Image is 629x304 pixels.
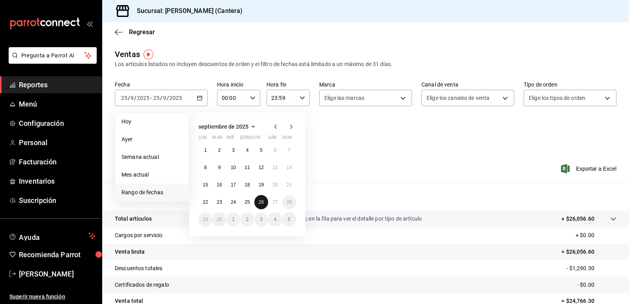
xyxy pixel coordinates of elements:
[231,199,236,205] abbr: 24 de septiembre de 2025
[19,118,96,129] span: Configuración
[226,178,240,192] button: 17 de septiembre de 2025
[163,95,167,101] input: --
[268,195,282,209] button: 27 de septiembre de 2025
[199,212,212,227] button: 29 de septiembre de 2025
[254,212,268,227] button: 3 de octubre de 2025
[115,281,169,289] p: Certificados de regalo
[226,212,240,227] button: 1 de octubre de 2025
[199,160,212,175] button: 8 de septiembre de 2025
[115,82,208,87] label: Fecha
[130,95,134,101] input: --
[19,79,96,90] span: Reportes
[136,95,150,101] input: ----
[121,95,128,101] input: --
[199,143,212,157] button: 1 de septiembre de 2025
[260,217,263,222] abbr: 3 de octubre de 2025
[254,135,261,143] abbr: viernes
[9,47,97,64] button: Pregunta a Parrot AI
[19,157,96,167] span: Facturación
[232,217,235,222] abbr: 1 de octubre de 2025
[115,215,152,223] p: Total artículos
[240,135,287,143] abbr: jueves
[115,192,616,201] p: Resumen
[282,178,296,192] button: 21 de septiembre de 2025
[129,28,155,36] span: Regresar
[254,143,268,157] button: 5 de septiembre de 2025
[86,20,93,27] button: open_drawer_menu
[212,195,226,209] button: 23 de septiembre de 2025
[232,147,235,153] abbr: 3 de septiembre de 2025
[272,182,278,188] abbr: 20 de septiembre de 2025
[19,269,96,279] span: [PERSON_NAME]
[153,95,160,101] input: --
[203,199,208,205] abbr: 22 de septiembre de 2025
[212,135,222,143] abbr: martes
[291,215,422,223] p: Da clic en la fila para ver el detalle por tipo de artículo
[561,248,616,256] p: = $26,056.60
[19,176,96,186] span: Inventarios
[563,164,616,173] button: Exportar a Excel
[259,165,264,170] abbr: 12 de septiembre de 2025
[577,281,616,289] p: - $0.00
[218,165,221,170] abbr: 9 de septiembre de 2025
[287,165,292,170] abbr: 14 de septiembre de 2025
[245,165,250,170] abbr: 11 de septiembre de 2025
[240,160,254,175] button: 11 de septiembre de 2025
[9,293,96,301] span: Sugerir nueva función
[561,215,594,223] p: + $26,056.60
[143,50,153,59] button: Tooltip marker
[19,249,96,260] span: Recomienda Parrot
[121,171,182,179] span: Mes actual
[267,82,310,87] label: Hora fin
[151,95,152,101] span: -
[212,212,226,227] button: 30 de septiembre de 2025
[204,147,207,153] abbr: 1 de septiembre de 2025
[203,182,208,188] abbr: 15 de septiembre de 2025
[319,82,412,87] label: Marca
[427,94,489,102] span: Elige los canales de venta
[121,153,182,161] span: Semana actual
[128,95,130,101] span: /
[21,52,85,60] span: Pregunta a Parrot AI
[254,178,268,192] button: 19 de septiembre de 2025
[199,178,212,192] button: 15 de septiembre de 2025
[240,178,254,192] button: 18 de septiembre de 2025
[274,147,276,153] abbr: 6 de septiembre de 2025
[217,82,260,87] label: Hora inicio
[199,122,258,131] button: septiembre de 2025
[115,231,163,240] p: Cargos por servicio
[19,99,96,109] span: Menú
[134,95,136,101] span: /
[287,182,292,188] abbr: 21 de septiembre de 2025
[212,143,226,157] button: 2 de septiembre de 2025
[217,199,222,205] abbr: 23 de septiembre de 2025
[288,217,291,222] abbr: 5 de octubre de 2025
[121,118,182,126] span: Hoy
[212,160,226,175] button: 9 de septiembre de 2025
[245,182,250,188] abbr: 18 de septiembre de 2025
[199,195,212,209] button: 22 de septiembre de 2025
[421,82,514,87] label: Canal de venta
[115,48,140,60] div: Ventas
[288,147,291,153] abbr: 7 de septiembre de 2025
[529,94,585,102] span: Elige los tipos de orden
[115,60,616,68] div: Los artículos listados no incluyen descuentos de orden y el filtro de fechas está limitado a un m...
[226,160,240,175] button: 10 de septiembre de 2025
[226,135,234,143] abbr: miércoles
[260,147,263,153] abbr: 5 de septiembre de 2025
[19,231,85,241] span: Ayuda
[217,217,222,222] abbr: 30 de septiembre de 2025
[268,143,282,157] button: 6 de septiembre de 2025
[121,135,182,144] span: Ayer
[272,199,278,205] abbr: 27 de septiembre de 2025
[231,182,236,188] abbr: 17 de septiembre de 2025
[19,137,96,148] span: Personal
[121,188,182,197] span: Rango de fechas
[217,182,222,188] abbr: 16 de septiembre de 2025
[19,195,96,206] span: Suscripción
[204,165,207,170] abbr: 8 de septiembre de 2025
[160,95,162,101] span: /
[245,199,250,205] abbr: 25 de septiembre de 2025
[6,57,97,65] a: Pregunta a Parrot AI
